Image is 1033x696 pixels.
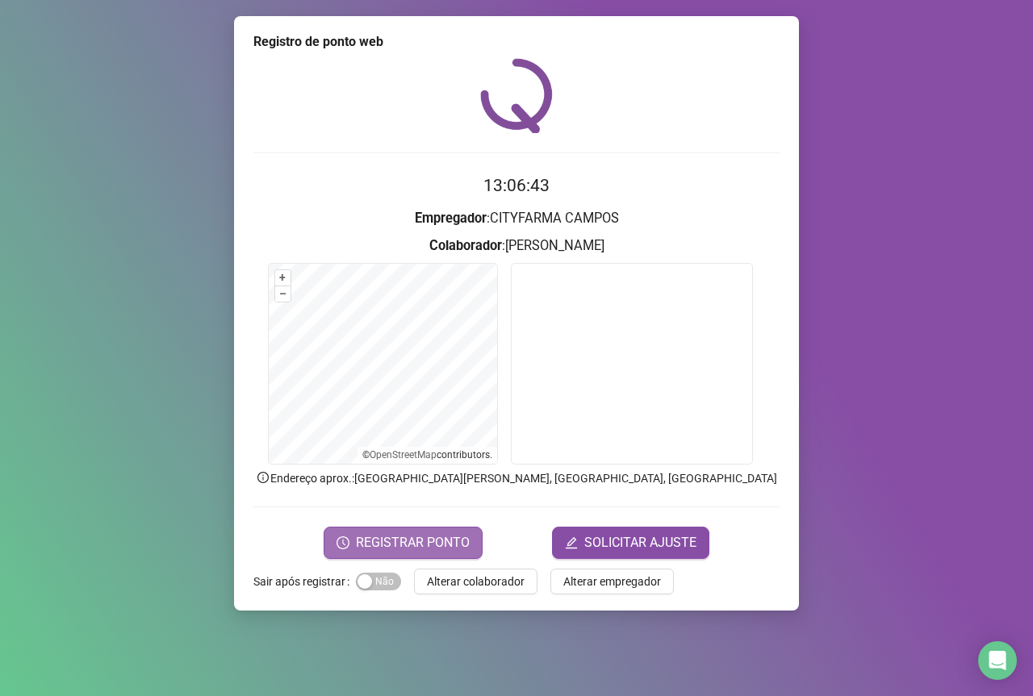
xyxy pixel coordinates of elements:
time: 13:06:43 [483,176,550,195]
strong: Colaborador [429,238,502,253]
button: REGISTRAR PONTO [324,527,483,559]
span: REGISTRAR PONTO [356,533,470,552]
div: Registro de ponto web [253,32,780,52]
a: OpenStreetMap [370,449,437,461]
h3: : [PERSON_NAME] [253,235,780,256]
img: QRPoint [480,58,553,133]
div: Open Intercom Messenger [978,641,1017,680]
span: info-circle [256,470,270,485]
span: Alterar colaborador [427,573,525,590]
span: Alterar empregador [563,573,661,590]
button: Alterar empregador [550,569,674,594]
h3: : CITYFARMA CAMPOS [253,208,780,229]
p: Endereço aprox. : [GEOGRAPHIC_DATA][PERSON_NAME], [GEOGRAPHIC_DATA], [GEOGRAPHIC_DATA] [253,469,780,487]
strong: Empregador [415,210,487,226]
span: edit [565,536,578,549]
button: – [275,286,291,302]
button: + [275,270,291,285]
span: clock-circle [337,536,349,549]
button: Alterar colaborador [414,569,537,594]
button: editSOLICITAR AJUSTE [552,527,709,559]
span: SOLICITAR AJUSTE [584,533,696,552]
label: Sair após registrar [253,569,356,594]
li: © contributors. [362,449,492,461]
